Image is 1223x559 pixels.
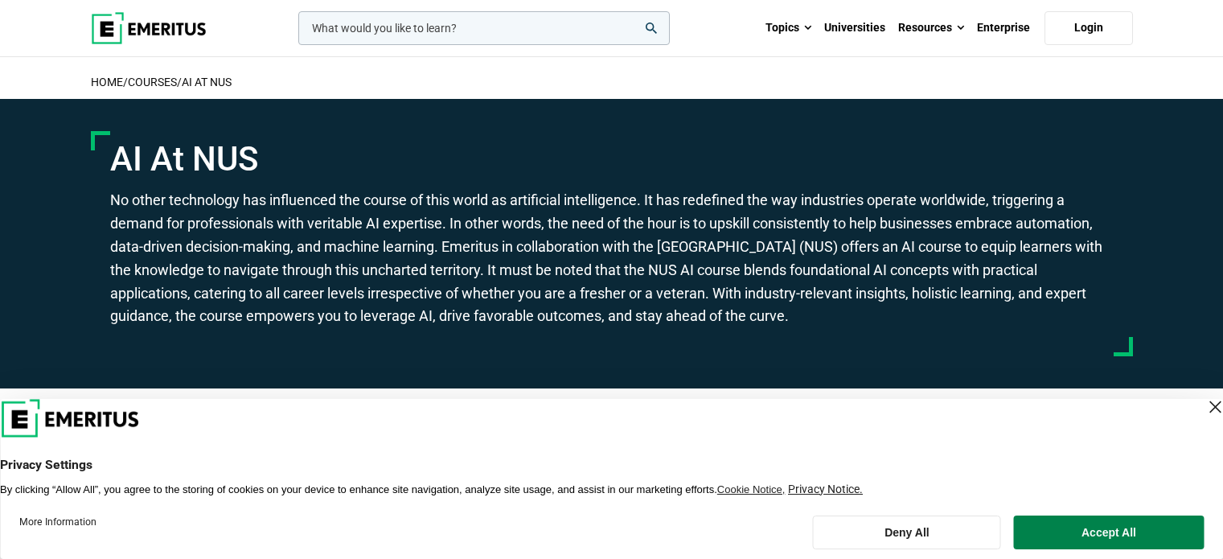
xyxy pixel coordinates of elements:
[91,76,123,88] a: home
[182,76,232,88] a: AI At NUS
[110,189,1114,328] p: No other technology has influenced the course of this world as artificial intelligence. It has re...
[91,65,1133,99] h2: / /
[110,139,1114,179] h1: AI At NUS
[1044,11,1133,45] a: Login
[298,11,670,45] input: woocommerce-product-search-field-0
[128,76,177,88] a: COURSES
